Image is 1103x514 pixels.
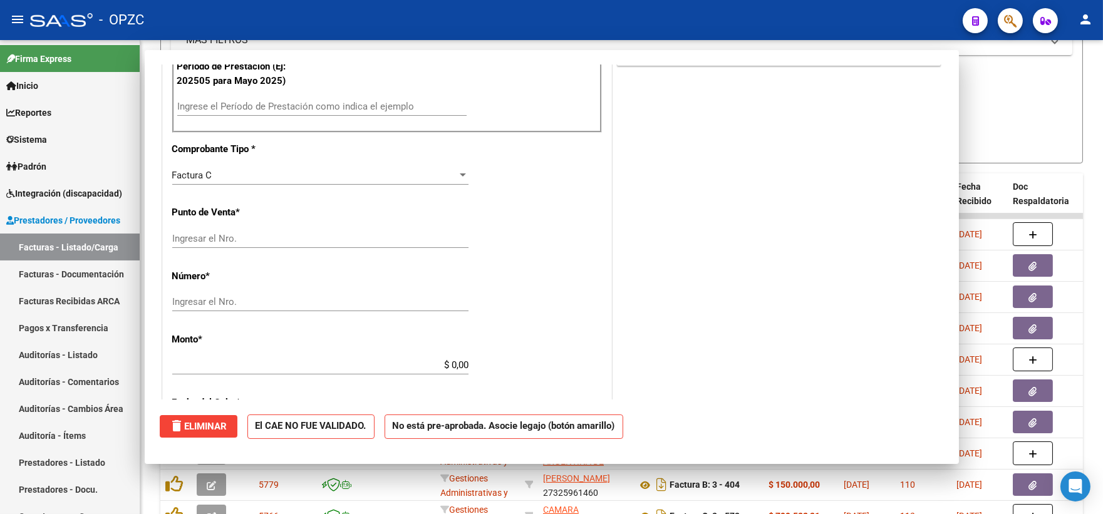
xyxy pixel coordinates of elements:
span: 5779 [259,480,279,490]
p: Número [172,269,301,284]
strong: No está pre-aprobada. Asocie legajo (botón amarillo) [385,414,623,439]
span: [DATE] [956,292,982,302]
span: [DATE] [956,323,982,333]
strong: $ 150.000,00 [769,480,820,490]
p: Monto [172,332,301,347]
span: Fecha Recibido [956,182,992,206]
p: Fecha del Cpbt. [172,396,301,410]
span: Eliminar [170,421,227,432]
span: Gestiones Administrativas y Otros [440,473,508,512]
span: [DATE] [956,480,982,490]
strong: Factura B: 3 - 404 [670,480,740,490]
mat-icon: menu [10,12,25,27]
p: Período de Prestación (Ej: 202505 para Mayo 2025) [177,59,303,88]
span: 110 [900,480,915,490]
datatable-header-cell: Doc Respaldatoria [1008,173,1083,229]
datatable-header-cell: Fecha Recibido [951,173,1008,229]
div: 27325961460 [543,471,627,498]
div: Open Intercom Messenger [1060,471,1090,501]
i: Descargar documento [653,475,670,495]
span: [DATE] [956,354,982,364]
p: Comprobante Tipo * [172,142,301,157]
mat-icon: delete [170,418,185,433]
span: [DATE] [956,386,982,396]
span: Sistema [6,133,47,146]
span: Factura C [172,170,212,181]
span: - OPZC [99,6,144,34]
span: [DATE] [956,260,982,270]
span: [PERSON_NAME] [543,473,610,483]
span: [DATE] [956,417,982,427]
span: Padrón [6,160,46,173]
span: [DATE] [844,480,869,490]
p: Punto de Venta [172,205,301,220]
mat-icon: person [1078,12,1093,27]
span: Reportes [6,106,51,120]
span: Inicio [6,79,38,93]
strong: El CAE NO FUE VALIDADO. [247,414,375,439]
span: [DATE] [956,448,982,458]
span: Prestadores / Proveedores [6,213,120,227]
span: Firma Express [6,52,71,66]
span: [DATE] [956,229,982,239]
span: Integración (discapacidad) [6,187,122,200]
button: Eliminar [160,415,237,438]
span: Doc Respaldatoria [1013,182,1069,206]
